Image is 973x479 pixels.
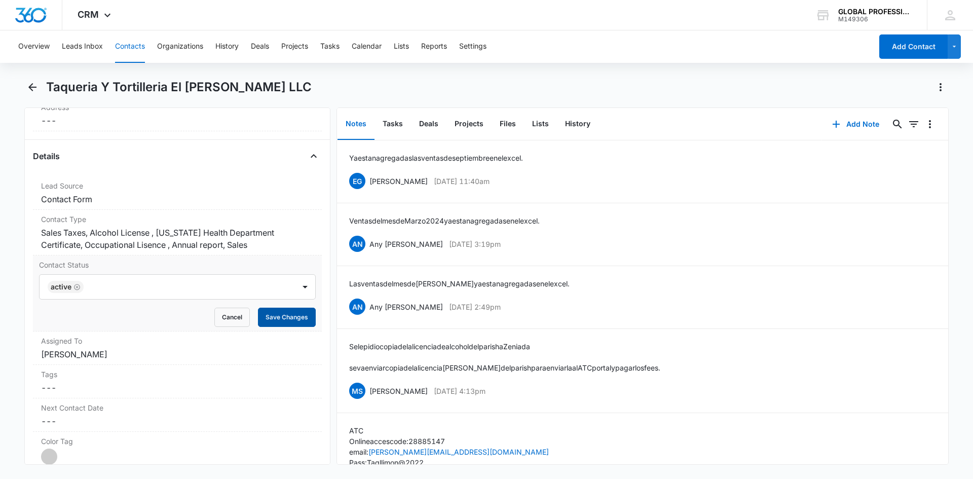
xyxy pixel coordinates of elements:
label: Color Tag [41,436,314,447]
label: Next Contact Date [41,402,314,413]
h1: Taqueria Y Tortilleria El [PERSON_NAME] LLC [46,80,312,95]
span: AN [349,236,365,252]
button: Overview [18,30,50,63]
dd: Sales Taxes, Alcohol License , [US_STATE] Health Department Certificate, Occupational Lisence , A... [41,227,314,251]
div: Next Contact Date--- [33,398,322,432]
button: Notes [338,108,375,140]
p: Se le pidio copia de la licencia de alcohol del parish a Zeniada [349,341,660,352]
button: Deals [251,30,269,63]
p: [PERSON_NAME] [369,176,428,187]
p: [DATE] 4:13pm [434,386,485,396]
p: [PERSON_NAME] [369,386,428,396]
div: Active [51,283,71,290]
p: Online acces code: 28885147 [349,436,549,447]
dd: [PERSON_NAME] [41,348,314,360]
dd: --- [41,415,314,427]
span: CRM [78,9,99,20]
label: Contact Type [41,214,314,225]
a: [PERSON_NAME][EMAIL_ADDRESS][DOMAIN_NAME] [368,448,549,456]
div: Assigned To[PERSON_NAME] [33,331,322,365]
div: Lead SourceContact Form [33,176,322,210]
div: account id [838,16,912,23]
div: Color Tag [33,432,322,469]
button: Projects [446,108,492,140]
p: Pass: Taqllimon@2022 [349,457,549,468]
button: Lists [524,108,557,140]
button: Close [306,148,322,164]
button: Reports [421,30,447,63]
h4: Details [33,150,60,162]
button: Add Contact [879,34,948,59]
p: Ya estan agregadas las ventas de septiembre en el excel. [349,153,523,163]
p: Las ventas del mes de [PERSON_NAME] ya estan agregadas en el excel. [349,278,570,289]
span: EG [349,173,365,189]
div: account name [838,8,912,16]
p: [DATE] 3:19pm [449,239,501,249]
label: Tags [41,369,314,380]
span: AN [349,299,365,315]
button: Save Changes [258,308,316,327]
button: Contacts [115,30,145,63]
p: [DATE] 11:40am [434,176,490,187]
button: Search... [889,116,906,132]
p: Ventas del mes de Marzo 2024 ya estan agregadas en el excel. [349,215,540,226]
button: Calendar [352,30,382,63]
dd: Contact Form [41,193,314,205]
button: Files [492,108,524,140]
button: Filters [906,116,922,132]
label: Lead Source [41,180,314,191]
p: ATC [349,425,549,436]
p: se va enviar copia de la licencia [PERSON_NAME] del parish para enviarla al ATC portal y pagar lo... [349,362,660,373]
p: email: [349,447,549,457]
div: Contact TypeSales Taxes, Alcohol License , [US_STATE] Health Department Certificate, Occupational... [33,210,322,255]
label: Contact Status [39,260,316,270]
p: [DATE] 2:49pm [449,302,501,312]
div: Tags--- [33,365,322,398]
button: Organizations [157,30,203,63]
dd: --- [41,382,314,394]
div: Address--- [33,98,322,131]
span: MS [349,383,365,399]
button: Deals [411,108,446,140]
button: Cancel [214,308,250,327]
button: Overflow Menu [922,116,938,132]
button: Back [24,79,40,95]
button: Projects [281,30,308,63]
button: Tasks [375,108,411,140]
button: Settings [459,30,486,63]
button: Add Note [822,112,889,136]
button: History [557,108,598,140]
p: Any [PERSON_NAME] [369,302,443,312]
button: History [215,30,239,63]
button: Tasks [320,30,340,63]
button: Lists [394,30,409,63]
label: Assigned To [41,336,314,346]
dd: --- [41,115,314,127]
p: Any [PERSON_NAME] [369,239,443,249]
button: Actions [932,79,949,95]
button: Leads Inbox [62,30,103,63]
div: Remove Active [71,283,81,290]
